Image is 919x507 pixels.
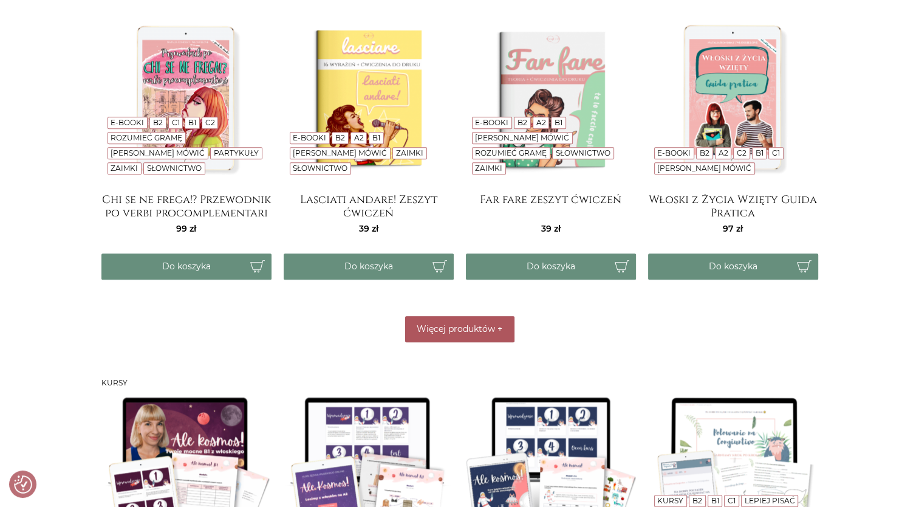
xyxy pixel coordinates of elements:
a: C1 [772,148,780,157]
button: Do koszyka [101,253,272,280]
a: Zaimki [396,148,423,157]
span: 97 [723,223,743,234]
a: Zaimki [111,164,138,173]
a: B2 [335,133,345,142]
a: Rozumieć gramę [475,148,547,157]
a: B2 [153,118,163,127]
a: Lepiej pisać [745,496,795,505]
a: [PERSON_NAME] mówić [657,164,751,173]
a: B1 [372,133,380,142]
a: A2 [354,133,363,142]
a: Far fare zeszyt ćwiczeń [466,193,636,218]
a: Słownictwo [293,164,347,173]
a: C1 [728,496,736,505]
a: Kursy [657,496,683,505]
a: Słownictwo [556,148,610,157]
a: B1 [711,496,719,505]
a: [PERSON_NAME] mówić [475,133,569,142]
a: B2 [692,496,702,505]
img: Revisit consent button [14,475,32,494]
a: Słownictwo [147,164,202,173]
a: E-booki [475,118,508,127]
a: [PERSON_NAME] mówić [293,148,387,157]
button: Preferencje co do zgód [14,475,32,494]
a: A2 [536,118,545,127]
h3: Kursy [101,379,818,387]
a: B2 [518,118,527,127]
a: Zaimki [475,164,502,173]
a: E-booki [657,148,691,157]
a: C2 [205,118,215,127]
button: Do koszyka [466,253,636,280]
a: E-booki [293,133,326,142]
span: Więcej produktów [417,323,495,334]
span: + [497,323,502,334]
a: E-booki [111,118,144,127]
a: B2 [700,148,709,157]
span: 99 [176,223,196,234]
a: C1 [171,118,179,127]
a: B1 [555,118,562,127]
a: Partykuły [214,148,259,157]
a: Rozumieć gramę [111,133,182,142]
a: Lasciati andare! Zeszyt ćwiczeń [284,193,454,218]
span: 39 [359,223,378,234]
a: [PERSON_NAME] mówić [111,148,205,157]
button: Do koszyka [284,253,454,280]
span: 39 [541,223,561,234]
a: B1 [756,148,764,157]
a: B1 [188,118,196,127]
a: C2 [737,148,746,157]
a: A2 [718,148,728,157]
button: Więcej produktów + [405,316,514,342]
a: Włoski z Życia Wzięty Guida Pratica [648,193,818,218]
a: Chi se ne frega!? Przewodnik po verbi procomplementari [101,193,272,218]
button: Do koszyka [648,253,818,280]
